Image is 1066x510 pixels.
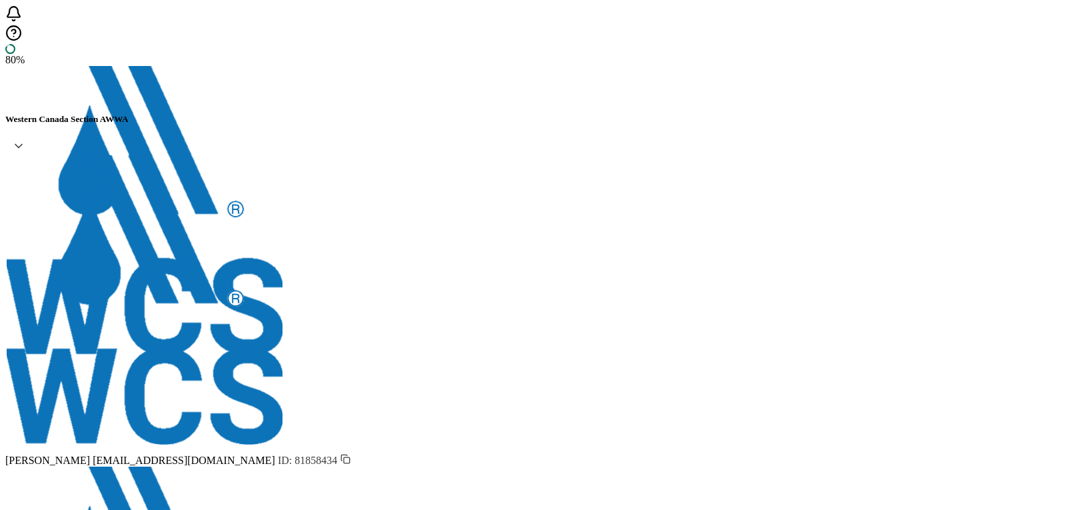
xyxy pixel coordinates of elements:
[5,66,282,355] img: eb0530a7-dc53-4dd2-968c-61d1fd0a03d4.png
[5,155,282,445] img: eb0530a7-dc53-4dd2-968c-61d1fd0a03d4.png
[93,455,275,466] span: [EMAIL_ADDRESS][DOMAIN_NAME]
[278,455,350,466] span: ID: 81858434
[5,114,1061,125] h5: Western Canada Section AWWA
[5,455,90,466] span: [PERSON_NAME]
[999,446,1066,510] iframe: Chat Widget
[5,54,25,65] span: 80%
